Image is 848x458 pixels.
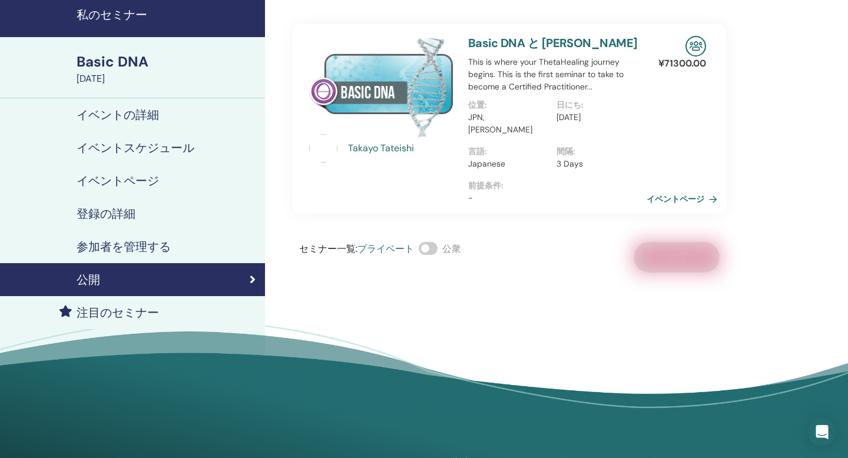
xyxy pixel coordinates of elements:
[468,111,549,136] p: JPN, [PERSON_NAME]
[77,306,159,320] h4: 注目のセミナー
[658,57,706,71] p: ¥ 71300.00
[468,35,638,51] a: Basic DNA と [PERSON_NAME]
[77,141,194,155] h4: イベントスケジュール
[77,240,171,254] h4: 参加者を管理する
[468,158,549,170] p: Japanese
[556,99,638,111] p: 日にち :
[77,72,258,86] div: [DATE]
[77,207,135,221] h4: 登録の詳細
[77,52,258,72] div: Basic DNA
[468,99,549,111] p: 位置 :
[556,145,638,158] p: 間隔 :
[468,192,645,204] p: -
[685,36,706,57] img: In-Person Seminar
[299,243,357,255] span: セミナー一覧 :
[468,145,549,158] p: 言語 :
[357,243,414,255] span: プライベート
[442,243,461,255] span: 公衆
[309,36,454,138] img: Basic DNA
[77,174,159,188] h4: イベントページ
[647,190,722,208] a: イベントページ
[77,8,258,22] h4: 私のセミナー
[77,108,159,122] h4: イベントの詳細
[556,158,638,170] p: 3 Days
[468,180,645,192] p: 前提条件 :
[468,56,645,93] p: This is where your ThetaHealing journey begins. This is the first seminar to take to become a Cer...
[69,52,265,86] a: Basic DNA[DATE]
[808,418,836,446] div: Open Intercom Messenger
[77,273,100,287] h4: 公開
[556,111,638,124] p: [DATE]
[348,141,457,155] a: Takayo Tateishi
